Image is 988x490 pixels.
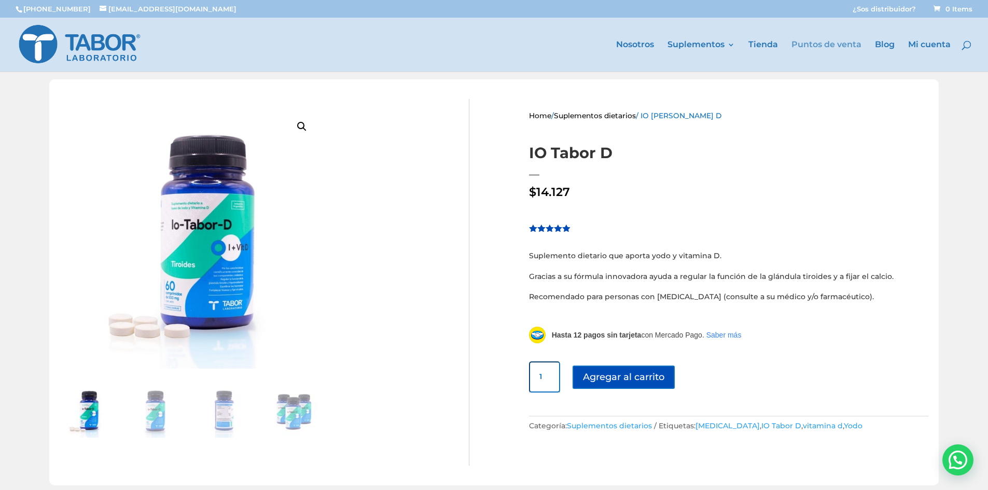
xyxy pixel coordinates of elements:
span: con Mercado Pago. [552,331,704,339]
a: [PHONE_NUMBER] [23,5,91,13]
a: [MEDICAL_DATA] [695,421,760,430]
span: 0 Items [934,5,972,13]
span: Categoría: [529,421,659,430]
span: $ [529,185,536,199]
a: Saber más [706,331,742,339]
a: Suplementos [667,41,735,72]
a: Mi cuenta [908,41,951,72]
a: ¿Sos distribuidor? [853,6,916,18]
div: Hola! Cómo puedo ayudarte? WhatsApp contact [942,444,973,475]
a: Suplementos dietarios [567,421,652,430]
a: View full-screen image gallery [293,117,311,136]
a: Puntos de venta [791,41,861,72]
a: vitamina d [803,421,843,430]
img: IO Tabor D etiqueta [198,386,250,438]
p: Suplemento dietario que aporta yodo y vitamina D. [529,249,928,270]
a: Tienda [748,41,778,72]
a: Yodo [844,421,862,430]
img: mp-logo-hand-shake [529,327,546,343]
div: Valorado en 4.92 de 5 [529,224,571,232]
span: Valorado sobre 5 basado en puntuaciones de clientes [529,224,570,283]
a: Home [529,111,551,120]
a: Suplementos dietarios [554,111,636,120]
a: 0 Items [931,5,972,13]
span: Etiquetas: , , , [659,421,862,430]
a: [EMAIL_ADDRESS][DOMAIN_NAME] [100,5,236,13]
a: Nosotros [616,41,654,72]
input: Product quantity [529,361,560,393]
b: Hasta 12 pagos sin tarjeta [552,331,642,339]
bdi: 14.127 [529,185,570,199]
img: IO Tabor D frente [129,386,181,438]
a: Blog [875,41,895,72]
p: Recomendado para personas con [MEDICAL_DATA] (consulte a su médico y/o farmacéutico). [529,290,928,304]
button: Agregar al carrito [573,366,675,389]
p: Gracias a su fórmula innovadora ayuda a regular la función de la glándula tiroides y a fijar el c... [529,270,928,291]
img: IO Tabor D x3 [267,386,319,438]
img: Laboratorio Tabor [18,23,142,66]
h1: IO Tabor D [529,143,928,164]
nav: Breadcrumb [529,109,928,125]
img: IO Tabor D con pastillas [60,386,112,438]
a: IO Tabor D [761,421,801,430]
